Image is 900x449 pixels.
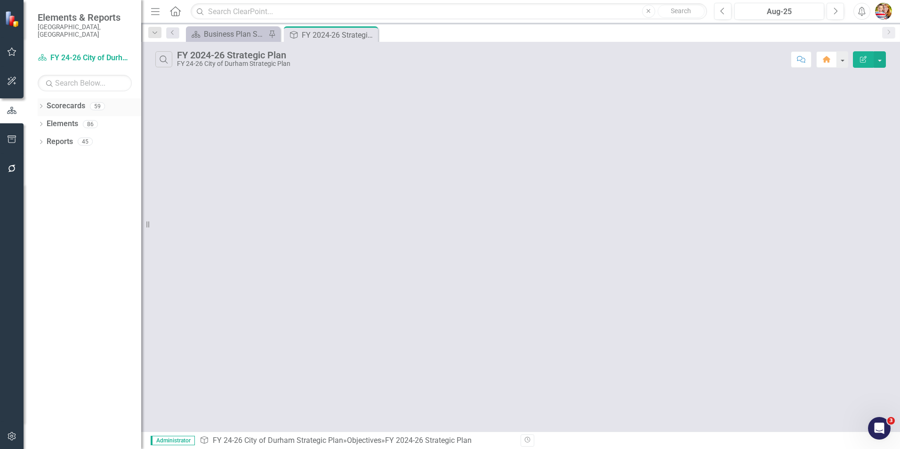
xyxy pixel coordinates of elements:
[887,417,895,425] span: 3
[213,436,343,445] a: FY 24-26 City of Durham Strategic Plan
[200,435,514,446] div: » »
[47,119,78,129] a: Elements
[875,3,892,20] img: Shari Metcalfe
[38,53,132,64] a: FY 24-26 City of Durham Strategic Plan
[5,11,21,27] img: ClearPoint Strategy
[47,101,85,112] a: Scorecards
[658,5,705,18] button: Search
[151,436,195,445] span: Administrator
[738,6,821,17] div: Aug-25
[38,23,132,39] small: [GEOGRAPHIC_DATA], [GEOGRAPHIC_DATA]
[38,75,132,91] input: Search Below...
[385,436,472,445] div: FY 2024-26 Strategic Plan
[204,28,266,40] div: Business Plan Status Update
[38,12,132,23] span: Elements & Reports
[47,136,73,147] a: Reports
[671,7,691,15] span: Search
[868,417,891,440] iframe: Intercom live chat
[78,138,93,146] div: 45
[188,28,266,40] a: Business Plan Status Update
[191,3,707,20] input: Search ClearPoint...
[90,102,105,110] div: 59
[347,436,381,445] a: Objectives
[177,50,290,60] div: FY 2024-26 Strategic Plan
[177,60,290,67] div: FY 24-26 City of Durham Strategic Plan
[302,29,376,41] div: FY 2024-26 Strategic Plan
[734,3,824,20] button: Aug-25
[83,120,98,128] div: 86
